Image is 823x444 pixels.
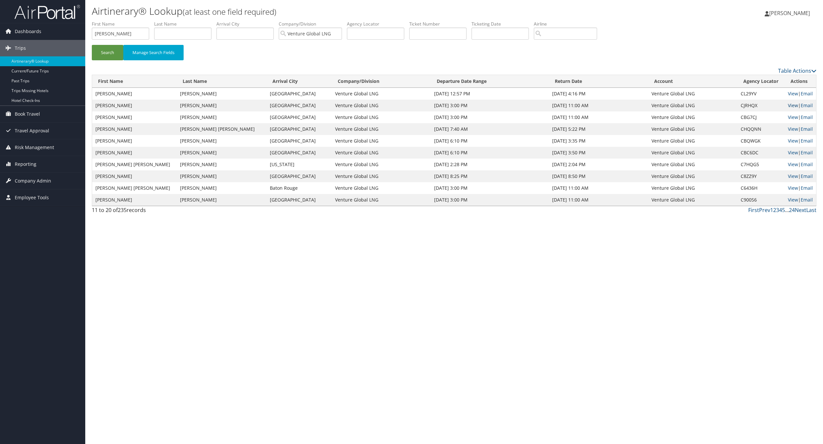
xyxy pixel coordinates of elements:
label: Airline [534,21,602,27]
span: Trips [15,40,26,56]
td: C6436H [737,182,784,194]
td: [GEOGRAPHIC_DATA] [267,88,332,100]
label: Ticketing Date [472,21,534,27]
td: CJRHQX [737,100,784,111]
td: [DATE] 12:57 PM [431,88,549,100]
a: 1 [770,206,773,214]
td: Venture Global LNG [332,170,431,182]
td: [GEOGRAPHIC_DATA] [267,100,332,111]
a: View [788,173,798,179]
td: [PERSON_NAME] [177,147,267,159]
td: Venture Global LNG [648,170,737,182]
a: Email [801,114,813,120]
th: Departure Date Range: activate to sort column ascending [431,75,549,88]
td: [DATE] 3:50 PM [549,147,648,159]
td: CBC6DC [737,147,784,159]
td: | [785,88,816,100]
a: View [788,102,798,108]
a: 24 [789,206,795,214]
td: | [785,111,816,123]
label: Last Name [154,21,216,27]
td: Venture Global LNG [648,194,737,206]
span: Reporting [15,156,36,172]
td: C900S6 [737,194,784,206]
td: [DATE] 3:35 PM [549,135,648,147]
small: (at least one field required) [183,6,276,17]
td: Venture Global LNG [332,135,431,147]
td: [PERSON_NAME] [177,88,267,100]
td: [GEOGRAPHIC_DATA] [267,111,332,123]
td: [DATE] 6:10 PM [431,135,549,147]
a: View [788,161,798,167]
td: | [785,182,816,194]
td: Venture Global LNG [332,182,431,194]
td: [PERSON_NAME] [177,170,267,182]
a: View [788,197,798,203]
label: First Name [92,21,154,27]
th: Return Date: activate to sort column ascending [549,75,648,88]
a: Email [801,90,813,97]
td: | [785,147,816,159]
td: [PERSON_NAME] [92,123,177,135]
td: [DATE] 7:40 AM [431,123,549,135]
td: [US_STATE] [267,159,332,170]
td: [DATE] 2:04 PM [549,159,648,170]
td: [DATE] 8:25 PM [431,170,549,182]
a: View [788,126,798,132]
td: [DATE] 3:00 PM [431,111,549,123]
td: Baton Rouge [267,182,332,194]
td: Venture Global LNG [332,100,431,111]
td: Venture Global LNG [648,100,737,111]
td: | [785,170,816,182]
td: [DATE] 11:00 AM [549,111,648,123]
a: Prev [759,206,770,214]
td: [DATE] 8:50 PM [549,170,648,182]
td: [DATE] 11:00 AM [549,100,648,111]
a: [PERSON_NAME] [765,3,816,23]
a: Email [801,185,813,191]
h1: Airtinerary® Lookup [92,4,575,18]
a: Email [801,126,813,132]
th: Actions [785,75,816,88]
td: | [785,135,816,147]
td: [PERSON_NAME] [177,194,267,206]
a: 4 [779,206,782,214]
td: [PERSON_NAME] [PERSON_NAME] [177,123,267,135]
a: Table Actions [778,67,816,74]
a: 5 [782,206,785,214]
button: Manage Search Fields [123,45,184,60]
span: Dashboards [15,23,41,40]
td: [PERSON_NAME] [PERSON_NAME] [92,159,177,170]
a: First [748,206,759,214]
a: Next [795,206,806,214]
td: [PERSON_NAME] [92,135,177,147]
th: Account: activate to sort column ascending [648,75,737,88]
td: | [785,194,816,206]
img: airportal-logo.png [14,4,80,20]
a: View [788,138,798,144]
span: [PERSON_NAME] [769,10,810,17]
td: C7HQG5 [737,159,784,170]
span: Travel Approval [15,123,49,139]
span: Risk Management [15,139,54,156]
a: Email [801,197,813,203]
th: Agency Locator: activate to sort column ascending [737,75,784,88]
td: Venture Global LNG [648,88,737,100]
a: Email [801,138,813,144]
td: Venture Global LNG [332,88,431,100]
td: [DATE] 4:16 PM [549,88,648,100]
td: CBQWGK [737,135,784,147]
td: [DATE] 6:10 PM [431,147,549,159]
td: [GEOGRAPHIC_DATA] [267,123,332,135]
td: CBG7CJ [737,111,784,123]
label: Company/Division [279,21,347,27]
a: Email [801,102,813,108]
span: Book Travel [15,106,40,122]
td: [DATE] 3:00 PM [431,100,549,111]
a: Last [806,206,816,214]
a: View [788,185,798,191]
td: [PERSON_NAME] [92,100,177,111]
td: [PERSON_NAME] [177,100,267,111]
td: Venture Global LNG [332,159,431,170]
label: Arrival City [216,21,279,27]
